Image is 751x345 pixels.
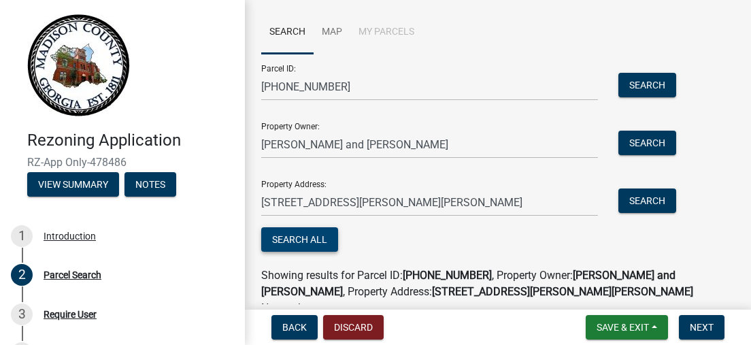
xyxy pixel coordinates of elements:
[679,315,724,340] button: Next
[11,264,33,286] div: 2
[261,300,735,316] p: No results
[27,172,119,197] button: View Summary
[618,73,676,97] button: Search
[282,322,307,333] span: Back
[27,180,119,191] wm-modal-confirm: Summary
[124,172,176,197] button: Notes
[44,310,97,319] div: Require User
[432,285,693,298] strong: [STREET_ADDRESS][PERSON_NAME][PERSON_NAME]
[314,11,350,54] a: Map
[586,315,668,340] button: Save & Exit
[27,156,218,169] span: RZ-App Only-478486
[27,14,130,116] img: Madison County, Georgia
[690,322,714,333] span: Next
[261,227,338,252] button: Search All
[44,231,96,241] div: Introduction
[11,225,33,247] div: 1
[44,270,101,280] div: Parcel Search
[597,322,649,333] span: Save & Exit
[27,131,234,150] h4: Rezoning Application
[618,131,676,155] button: Search
[403,269,492,282] strong: [PHONE_NUMBER]
[261,267,735,300] div: Showing results for Parcel ID: , Property Owner: , Property Address:
[11,303,33,325] div: 3
[271,315,318,340] button: Back
[323,315,384,340] button: Discard
[618,188,676,213] button: Search
[124,180,176,191] wm-modal-confirm: Notes
[261,11,314,54] a: Search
